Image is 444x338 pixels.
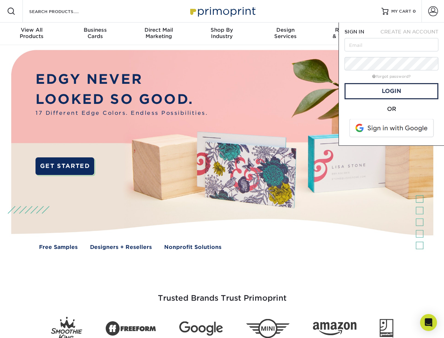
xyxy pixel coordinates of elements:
div: Cards [63,27,127,39]
a: Designers + Resellers [90,243,152,251]
h3: Trusted Brands Trust Primoprint [17,277,428,311]
img: Google [179,321,223,336]
a: Shop ByIndustry [190,23,253,45]
div: Industry [190,27,253,39]
input: Email [345,38,438,51]
span: Direct Mail [127,27,190,33]
span: SIGN IN [345,29,364,35]
p: LOOKED SO GOOD. [36,89,208,109]
p: EDGY NEVER [36,69,208,89]
a: Nonprofit Solutions [164,243,221,251]
img: Amazon [313,322,356,336]
span: Shop By [190,27,253,33]
span: 0 [413,9,416,14]
div: Open Intercom Messenger [420,314,437,331]
a: Direct MailMarketing [127,23,190,45]
input: SEARCH PRODUCTS..... [28,7,97,15]
img: Goodwill [380,319,393,338]
div: & Templates [317,27,380,39]
a: Resources& Templates [317,23,380,45]
a: forgot password? [372,74,411,79]
a: DesignServices [254,23,317,45]
span: Design [254,27,317,33]
a: BusinessCards [63,23,127,45]
div: Services [254,27,317,39]
a: Free Samples [39,243,78,251]
span: MY CART [391,8,411,14]
span: Business [63,27,127,33]
img: Primoprint [187,4,257,19]
a: Login [345,83,438,99]
div: Marketing [127,27,190,39]
span: 17 Different Edge Colors. Endless Possibilities. [36,109,208,117]
a: GET STARTED [36,157,94,175]
span: CREATE AN ACCOUNT [380,29,438,35]
div: OR [345,105,438,113]
span: Resources [317,27,380,33]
